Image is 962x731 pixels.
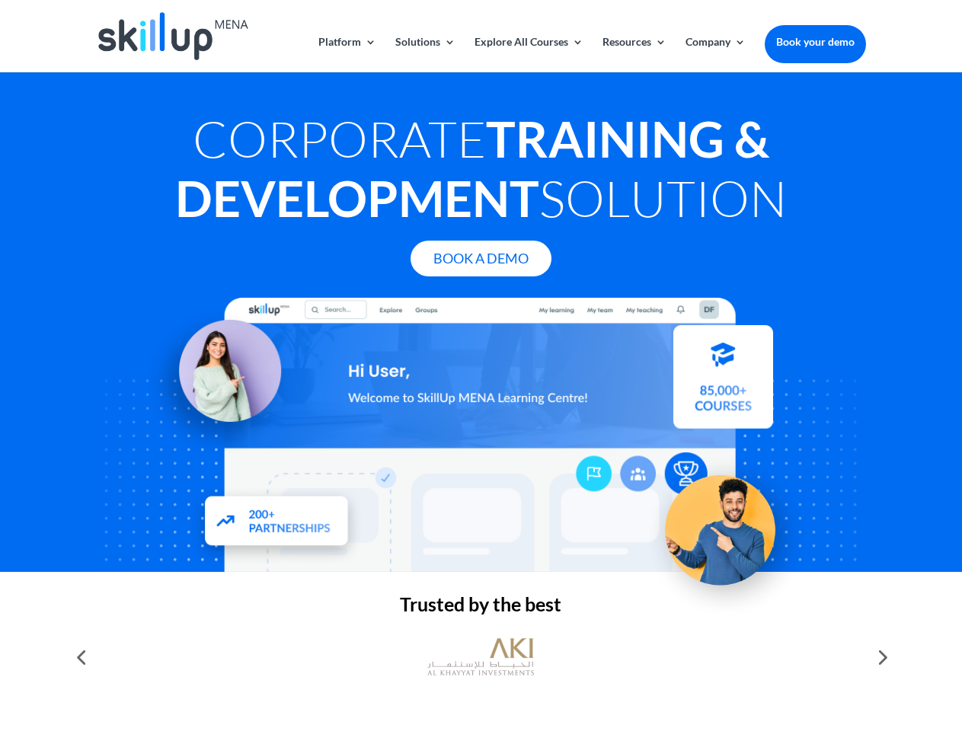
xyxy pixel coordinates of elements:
[602,37,666,72] a: Resources
[411,241,551,276] a: Book A Demo
[643,443,812,612] img: Upskill your workforce - SkillUp
[318,37,376,72] a: Platform
[142,303,296,457] img: Learning Management Solution - SkillUp
[395,37,455,72] a: Solutions
[765,25,866,59] a: Book your demo
[189,481,366,564] img: Partners - SkillUp Mena
[175,109,769,228] strong: Training & Development
[96,109,865,235] h1: Corporate Solution
[686,37,746,72] a: Company
[427,630,534,684] img: al khayyat investments logo
[673,331,773,435] img: Courses library - SkillUp MENA
[708,567,962,731] iframe: Chat Widget
[98,12,248,60] img: Skillup Mena
[96,595,865,621] h2: Trusted by the best
[475,37,583,72] a: Explore All Courses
